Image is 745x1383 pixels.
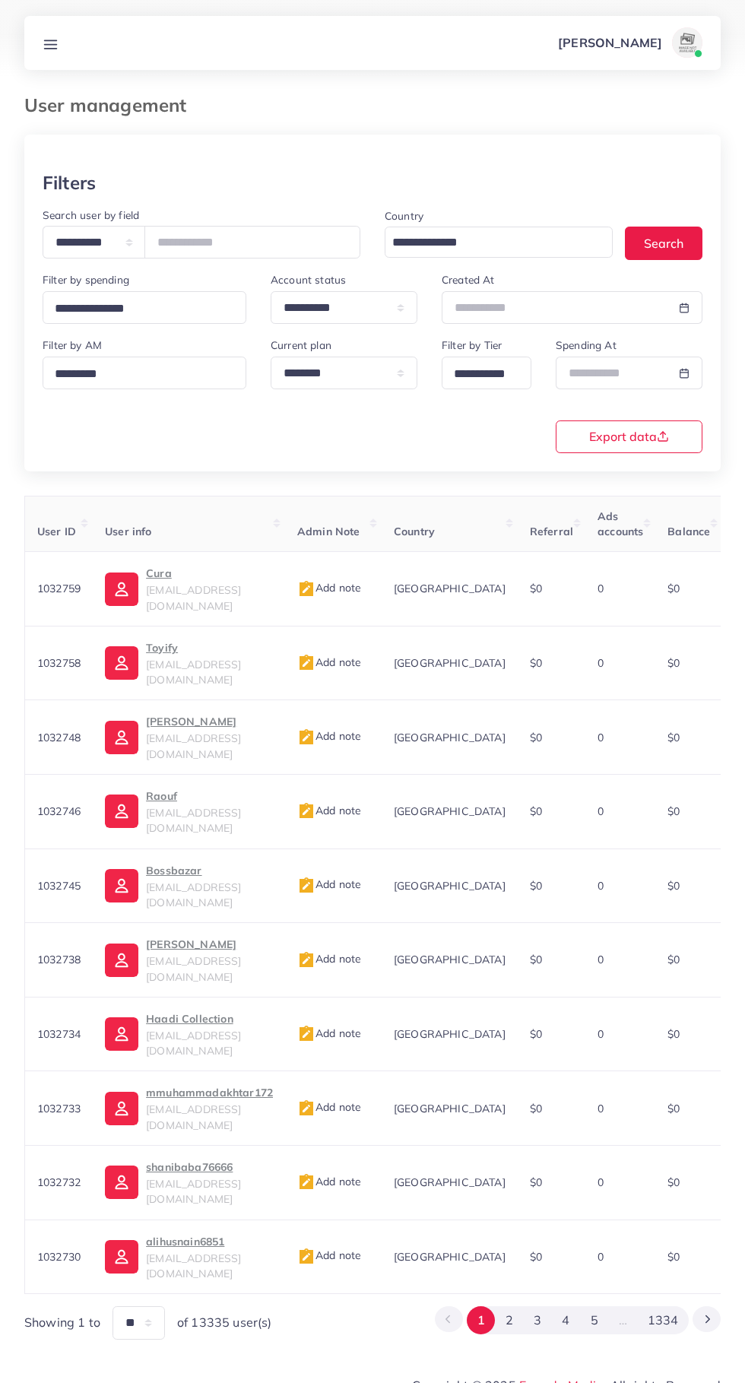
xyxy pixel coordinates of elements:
input: Search for option [49,297,227,321]
button: Go to page 5 [580,1306,608,1334]
p: shanibaba76666 [146,1158,273,1176]
span: Admin Note [297,525,360,538]
span: [GEOGRAPHIC_DATA] [394,731,506,744]
span: $0 [530,879,542,893]
button: Go to page 1334 [638,1306,689,1334]
a: Toyify[EMAIL_ADDRESS][DOMAIN_NAME] [105,639,273,688]
span: 0 [598,804,604,818]
span: 1032732 [37,1175,81,1189]
a: mmuhammadakhtar172[EMAIL_ADDRESS][DOMAIN_NAME] [105,1083,273,1133]
a: Haadi Collection[EMAIL_ADDRESS][DOMAIN_NAME] [105,1010,273,1059]
span: $0 [530,1102,542,1115]
span: 0 [598,1175,604,1189]
span: [GEOGRAPHIC_DATA] [394,1175,506,1189]
span: $0 [530,1027,542,1041]
div: Search for option [385,227,613,258]
span: $0 [667,1175,680,1189]
span: Add note [297,877,361,891]
img: admin_note.cdd0b510.svg [297,1248,315,1266]
h3: Filters [43,172,96,194]
span: Add note [297,729,361,743]
img: ic-user-info.36bf1079.svg [105,646,138,680]
label: Search user by field [43,208,139,223]
span: $0 [530,582,542,595]
span: Add note [297,1026,361,1040]
img: ic-user-info.36bf1079.svg [105,1092,138,1125]
span: [EMAIL_ADDRESS][DOMAIN_NAME] [146,954,241,983]
p: Haadi Collection [146,1010,273,1028]
span: [GEOGRAPHIC_DATA] [394,1027,506,1041]
img: ic-user-info.36bf1079.svg [105,1017,138,1051]
label: Filter by AM [43,338,102,353]
span: $0 [667,731,680,744]
img: admin_note.cdd0b510.svg [297,1099,315,1118]
span: [EMAIL_ADDRESS][DOMAIN_NAME] [146,880,241,909]
a: [PERSON_NAME]avatar [550,27,709,58]
span: $0 [530,804,542,818]
span: [GEOGRAPHIC_DATA] [394,804,506,818]
span: [EMAIL_ADDRESS][DOMAIN_NAME] [146,806,241,835]
p: alihusnain6851 [146,1232,273,1251]
a: [PERSON_NAME][EMAIL_ADDRESS][DOMAIN_NAME] [105,935,273,985]
a: Bossbazar[EMAIL_ADDRESS][DOMAIN_NAME] [105,861,273,911]
a: [PERSON_NAME][EMAIL_ADDRESS][DOMAIN_NAME] [105,712,273,762]
span: 1032734 [37,1027,81,1041]
p: mmuhammadakhtar172 [146,1083,273,1102]
p: Cura [146,564,273,582]
span: $0 [667,656,680,670]
span: 1032758 [37,656,81,670]
span: 1032745 [37,879,81,893]
p: Raouf [146,787,273,805]
img: avatar [672,27,702,58]
span: $0 [530,731,542,744]
span: $0 [667,582,680,595]
button: Go to page 1 [467,1306,495,1334]
span: Balance [667,525,710,538]
p: Bossbazar [146,861,273,880]
span: [GEOGRAPHIC_DATA] [394,879,506,893]
img: ic-user-info.36bf1079.svg [105,573,138,606]
span: Showing 1 to [24,1314,100,1331]
span: Add note [297,952,361,966]
span: [GEOGRAPHIC_DATA] [394,1250,506,1264]
img: admin_note.cdd0b510.svg [297,580,315,598]
button: Go to page 3 [524,1306,552,1334]
input: Search for option [387,231,593,255]
span: Add note [297,1100,361,1114]
img: ic-user-info.36bf1079.svg [105,944,138,977]
span: 0 [598,953,604,966]
img: ic-user-info.36bf1079.svg [105,869,138,902]
p: [PERSON_NAME] [146,712,273,731]
img: admin_note.cdd0b510.svg [297,802,315,820]
span: Ads accounts [598,509,643,538]
img: ic-user-info.36bf1079.svg [105,721,138,754]
span: [EMAIL_ADDRESS][DOMAIN_NAME] [146,1251,241,1280]
span: [GEOGRAPHIC_DATA] [394,953,506,966]
span: Add note [297,655,361,669]
img: ic-user-info.36bf1079.svg [105,1166,138,1199]
input: Search for option [449,363,512,386]
span: 0 [598,656,604,670]
span: $0 [530,953,542,966]
span: 0 [598,1102,604,1115]
span: [EMAIL_ADDRESS][DOMAIN_NAME] [146,1102,241,1131]
h3: User management [24,94,198,116]
span: 1032738 [37,953,81,966]
span: 0 [598,1027,604,1041]
button: Export data [556,420,702,453]
span: [GEOGRAPHIC_DATA] [394,582,506,595]
span: 1032730 [37,1250,81,1264]
label: Filter by Tier [442,338,502,353]
span: $0 [530,656,542,670]
span: [GEOGRAPHIC_DATA] [394,1102,506,1115]
button: Go to page 4 [552,1306,580,1334]
label: Account status [271,272,346,287]
span: Country [394,525,435,538]
a: Cura[EMAIL_ADDRESS][DOMAIN_NAME] [105,564,273,614]
span: User ID [37,525,76,538]
img: ic-user-info.36bf1079.svg [105,795,138,828]
span: Export data [589,430,669,442]
span: Add note [297,804,361,817]
a: alihusnain6851[EMAIL_ADDRESS][DOMAIN_NAME] [105,1232,273,1282]
span: [EMAIL_ADDRESS][DOMAIN_NAME] [146,658,241,687]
